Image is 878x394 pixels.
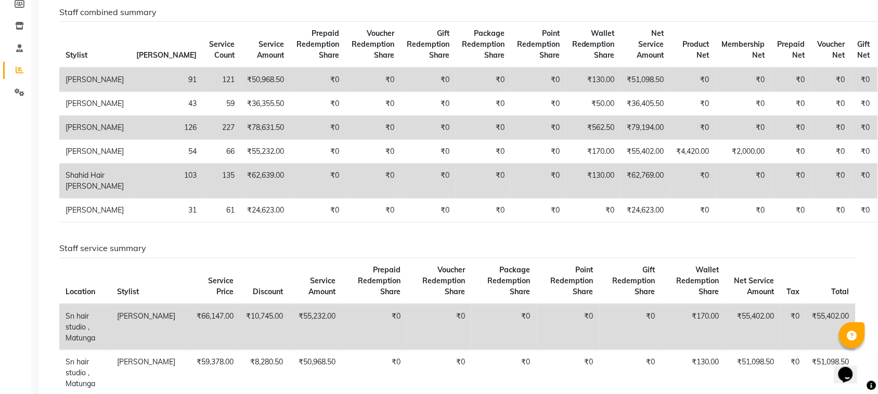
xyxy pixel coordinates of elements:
td: ₹0 [345,199,401,222]
td: ₹0 [566,199,621,222]
span: Voucher Net [818,40,845,60]
td: ₹62,769.00 [621,164,670,199]
td: ₹0 [511,164,566,199]
td: ₹55,232.00 [241,140,290,164]
td: ₹50.00 [566,92,621,116]
span: Total [832,287,849,296]
td: ₹0 [781,304,806,350]
span: Location [66,287,95,296]
td: ₹0 [716,199,771,222]
td: ₹55,402.00 [621,140,670,164]
td: ₹0 [811,68,851,92]
td: ₹78,631.50 [241,116,290,140]
td: ₹0 [401,116,456,140]
td: ₹0 [811,92,851,116]
td: [PERSON_NAME] [59,116,130,140]
td: 227 [203,116,241,140]
td: 91 [130,68,203,92]
td: ₹36,355.50 [241,92,290,116]
td: ₹130.00 [566,164,621,199]
td: ₹0 [670,116,716,140]
td: ₹0 [511,116,566,140]
td: ₹0 [851,199,876,222]
td: [PERSON_NAME] [59,140,130,164]
td: ₹0 [345,140,401,164]
td: ₹170.00 [566,140,621,164]
td: ₹0 [342,304,407,350]
span: [PERSON_NAME] [136,50,197,60]
span: Prepaid Redemption Share [358,265,401,296]
td: ₹0 [771,140,811,164]
td: ₹0 [771,92,811,116]
td: ₹0 [290,92,345,116]
td: ₹0 [716,164,771,199]
iframe: chat widget [834,352,868,384]
td: ₹0 [771,68,811,92]
td: ₹0 [537,304,600,350]
span: Stylist [117,287,139,296]
td: 135 [203,164,241,199]
td: ₹66,147.00 [189,304,240,350]
td: 54 [130,140,203,164]
td: ₹0 [851,164,876,199]
td: ₹0 [471,304,536,350]
span: Point Redemption Share [551,265,593,296]
td: 126 [130,116,203,140]
td: ₹0 [811,116,851,140]
td: ₹0 [851,140,876,164]
td: ₹0 [401,68,456,92]
td: ₹0 [716,68,771,92]
td: ₹0 [716,92,771,116]
td: ₹0 [670,164,716,199]
td: ₹0 [511,199,566,222]
span: Service Amount [257,40,284,60]
td: ₹170.00 [662,304,726,350]
td: ₹0 [401,199,456,222]
td: ₹0 [456,92,511,116]
td: ₹0 [456,116,511,140]
td: ₹0 [290,68,345,92]
td: ₹0 [290,199,345,222]
td: ₹0 [670,92,716,116]
td: ₹0 [851,92,876,116]
td: ₹0 [345,92,401,116]
span: Gift Redemption Share [613,265,655,296]
span: Tax [787,287,800,296]
td: ₹0 [771,116,811,140]
td: [PERSON_NAME] [59,199,130,222]
td: 59 [203,92,241,116]
span: Wallet Redemption Share [677,265,719,296]
td: ₹0 [511,92,566,116]
td: [PERSON_NAME] [59,68,130,92]
td: ₹0 [670,199,716,222]
span: Product Net [683,40,709,60]
td: ₹0 [811,140,851,164]
td: ₹0 [290,116,345,140]
td: ₹0 [456,199,511,222]
span: Service Price [208,276,234,296]
span: Gift Net [858,40,870,60]
td: ₹0 [771,199,811,222]
td: ₹0 [290,164,345,199]
td: ₹2,000.00 [716,140,771,164]
span: Service Amount [309,276,336,296]
td: 103 [130,164,203,199]
td: ₹0 [456,140,511,164]
td: 121 [203,68,241,92]
td: ₹0 [670,68,716,92]
td: ₹0 [407,304,471,350]
td: ₹55,402.00 [726,304,781,350]
span: Wallet Redemption Share [572,29,615,60]
td: [PERSON_NAME] [59,92,130,116]
td: Shahid Hair [PERSON_NAME] [59,164,130,199]
td: 43 [130,92,203,116]
h6: Staff combined summary [59,7,856,17]
td: ₹0 [456,164,511,199]
td: ₹0 [290,140,345,164]
span: Discount [253,287,283,296]
span: Membership Net [722,40,765,60]
span: Prepaid Redemption Share [296,29,339,60]
td: ₹0 [401,164,456,199]
h6: Staff service summary [59,243,856,253]
td: ₹562.50 [566,116,621,140]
